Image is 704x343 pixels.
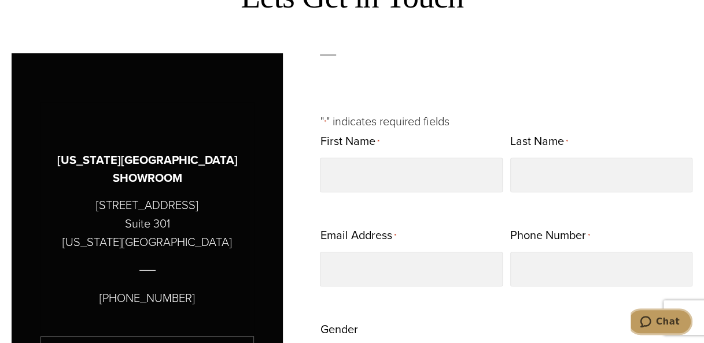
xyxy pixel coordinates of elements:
label: First Name [320,131,379,153]
label: Email Address [320,225,396,247]
p: [STREET_ADDRESS] Suite 301 [US_STATE][GEOGRAPHIC_DATA] [62,196,232,251]
legend: Gender [320,319,357,340]
h3: [US_STATE][GEOGRAPHIC_DATA] SHOWROOM [40,151,254,187]
p: " " indicates required fields [320,112,692,131]
iframe: Opens a widget where you can chat to one of our agents [631,308,692,337]
label: Phone Number [510,225,590,247]
label: Last Name [510,131,568,153]
p: [PHONE_NUMBER] [99,289,195,307]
